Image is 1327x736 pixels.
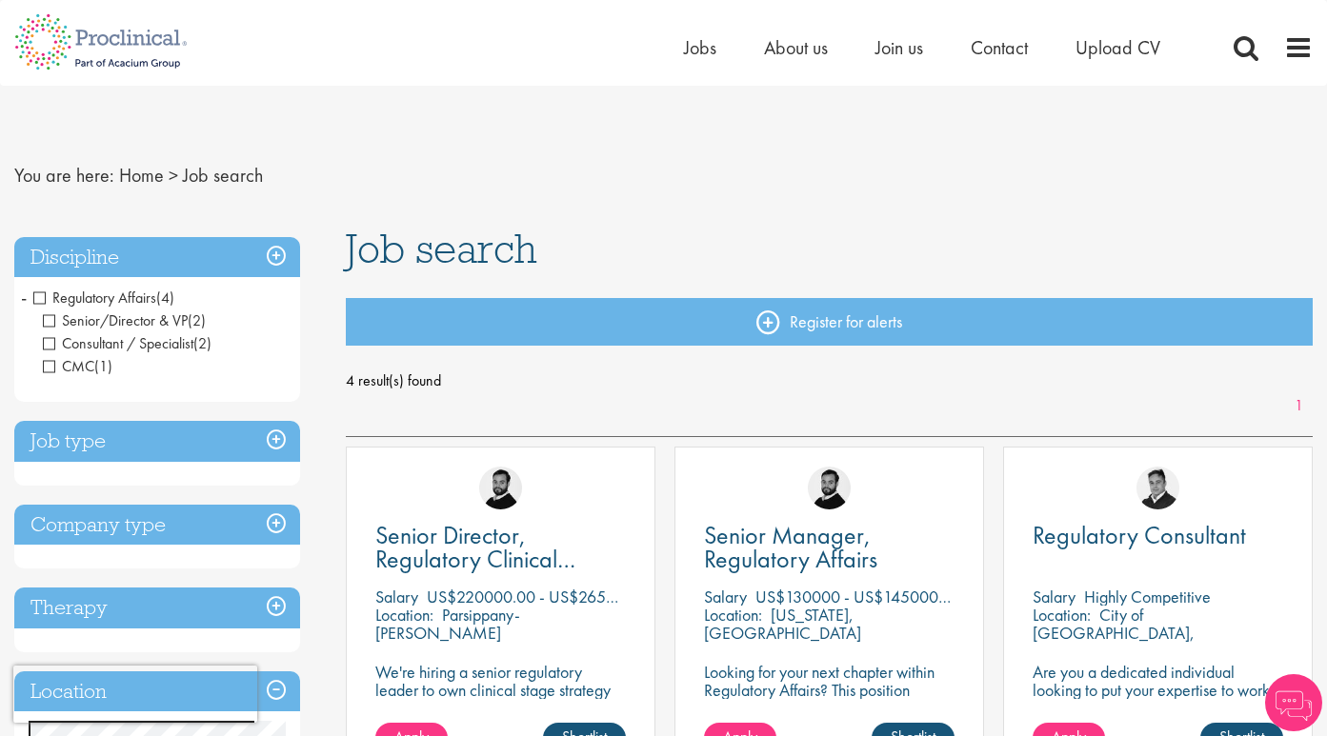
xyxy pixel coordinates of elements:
a: About us [764,35,828,60]
span: Consultant / Specialist [43,333,211,353]
a: Register for alerts [346,298,1313,346]
a: Upload CV [1076,35,1160,60]
span: Regulatory Affairs [33,288,174,308]
a: Jobs [684,35,716,60]
a: Join us [875,35,923,60]
span: > [169,163,178,188]
p: City of [GEOGRAPHIC_DATA], [GEOGRAPHIC_DATA] [1033,604,1195,662]
img: Nick Walker [479,467,522,509]
span: Job search [346,223,537,274]
h3: Therapy [14,587,300,628]
a: 1 [1285,395,1313,417]
span: Consultant / Specialist [43,333,193,353]
span: Location: [1033,604,1091,626]
h3: Discipline [14,237,300,278]
span: You are here: [14,163,114,188]
span: Senior/Director & VP [43,310,188,330]
a: Senior Manager, Regulatory Affairs [704,524,955,571]
p: Parsippany-[PERSON_NAME][GEOGRAPHIC_DATA], [GEOGRAPHIC_DATA] [375,604,537,680]
span: Senior/Director & VP [43,310,206,330]
a: Senior Director, Regulatory Clinical Strategy [375,524,626,571]
span: (2) [193,333,211,353]
span: Job search [183,163,263,188]
h3: Company type [14,505,300,546]
span: (4) [156,288,174,308]
span: - [21,283,27,311]
span: 4 result(s) found [346,367,1313,395]
span: Location: [375,604,433,626]
span: Location: [704,604,762,626]
p: US$130000 - US$145000 per annum [755,586,1011,607]
span: Salary [375,586,418,607]
span: Salary [704,586,747,607]
span: (1) [94,356,112,376]
p: Highly Competitive [1084,586,1211,607]
a: breadcrumb link [119,163,164,188]
span: Senior Manager, Regulatory Affairs [704,519,877,575]
span: CMC [43,356,94,376]
span: CMC [43,356,112,376]
span: Senior Director, Regulatory Clinical Strategy [375,519,575,599]
p: [US_STATE], [GEOGRAPHIC_DATA] [704,604,861,644]
h3: Job type [14,421,300,462]
p: US$220000.00 - US$265000 per annum + Highly Competitive Salary [427,586,896,607]
p: We're hiring a senior regulatory leader to own clinical stage strategy across multiple programs. [375,663,626,717]
span: (2) [188,310,206,330]
a: Regulatory Consultant [1033,524,1283,547]
img: Peter Duvall [1136,467,1179,509]
img: Nick Walker [808,467,851,509]
span: Salary [1033,586,1076,607]
span: Regulatory Consultant [1033,519,1246,551]
a: Contact [971,35,1028,60]
iframe: reCAPTCHA [13,666,257,723]
img: Chatbot [1265,674,1322,731]
span: Regulatory Affairs [33,288,156,308]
